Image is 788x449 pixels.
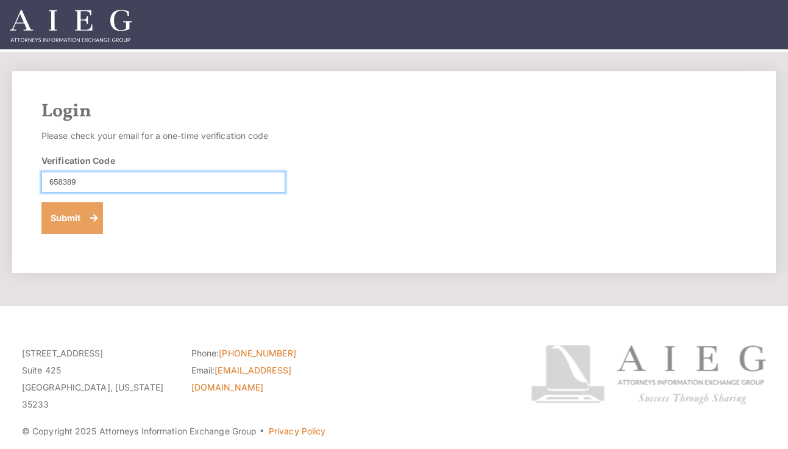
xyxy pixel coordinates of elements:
a: [PHONE_NUMBER] [219,348,296,358]
button: Submit [41,202,103,234]
a: [EMAIL_ADDRESS][DOMAIN_NAME] [191,365,291,392]
a: Privacy Policy [269,426,325,436]
p: Please check your email for a one-time verification code [41,127,285,144]
p: [STREET_ADDRESS] Suite 425 [GEOGRAPHIC_DATA], [US_STATE] 35233 [22,345,173,413]
p: © Copyright 2025 Attorneys Information Exchange Group [22,423,511,440]
img: Attorneys Information Exchange Group logo [531,345,766,404]
span: · [259,431,264,437]
li: Phone: [191,345,343,362]
h2: Login [41,101,747,122]
li: Email: [191,362,343,396]
label: Verification Code [41,154,115,167]
img: Attorneys Information Exchange Group [10,10,132,42]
